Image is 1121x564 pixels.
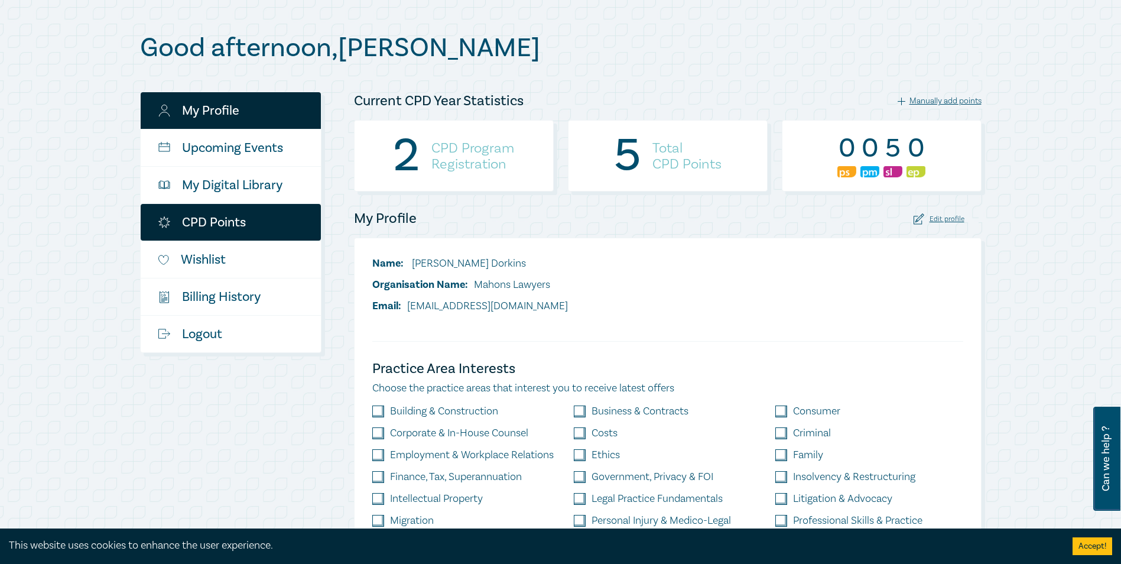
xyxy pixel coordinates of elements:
label: Employment & Workplace Relations [390,449,554,461]
div: This website uses cookies to enhance the user experience. [9,538,1055,553]
label: Consumer [793,406,840,417]
label: Building & Construction [390,406,498,417]
button: Accept cookies [1073,537,1112,555]
a: $Billing History [141,278,321,315]
label: Corporate & In-House Counsel [390,427,528,439]
label: Costs [592,427,618,439]
li: Mahons Lawyers [372,277,568,293]
img: Professional Skills [837,166,856,177]
tspan: $ [161,293,163,299]
div: 5 [883,133,902,164]
label: Finance, Tax, Superannuation [390,471,522,483]
label: Professional Skills & Practice Management [793,515,963,539]
h4: My Profile [354,209,417,228]
label: Ethics [592,449,620,461]
a: My Digital Library [141,167,321,203]
li: [EMAIL_ADDRESS][DOMAIN_NAME] [372,299,568,314]
h4: CPD Program Registration [431,140,514,172]
div: 0 [837,133,856,164]
h4: Current CPD Year Statistics [354,92,524,111]
label: Personal Injury & Medico-Legal [592,515,731,527]
h4: Total CPD Points [652,140,722,172]
label: Government, Privacy & FOI [592,471,713,483]
a: CPD Points [141,204,321,241]
label: Migration [390,515,434,527]
h1: Good afternoon , [PERSON_NAME] [140,33,982,63]
label: Criminal [793,427,831,439]
img: Substantive Law [883,166,902,177]
a: Logout [141,316,321,352]
div: 0 [860,133,879,164]
span: Organisation Name: [372,278,468,291]
img: Practice Management & Business Skills [860,166,879,177]
div: Edit profile [914,213,964,225]
li: [PERSON_NAME] Dorkins [372,256,568,271]
h4: Practice Area Interests [372,359,963,378]
span: Can we help ? [1100,414,1112,504]
label: Intellectual Property [390,493,483,505]
span: Email: [372,299,401,313]
p: Choose the practice areas that interest you to receive latest offers [372,381,963,396]
a: Upcoming Events [141,129,321,166]
label: Business & Contracts [592,406,688,417]
span: Name: [372,257,404,270]
a: My Profile [141,92,321,129]
div: 2 [393,141,420,171]
div: 5 [614,141,641,171]
img: Ethics & Professional Responsibility [906,166,925,177]
label: Family [793,449,823,461]
div: Manually add points [898,96,982,106]
label: Legal Practice Fundamentals [592,493,723,505]
label: Insolvency & Restructuring [793,471,915,483]
div: 0 [906,133,925,164]
label: Litigation & Advocacy [793,493,892,505]
a: Wishlist [141,241,321,278]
